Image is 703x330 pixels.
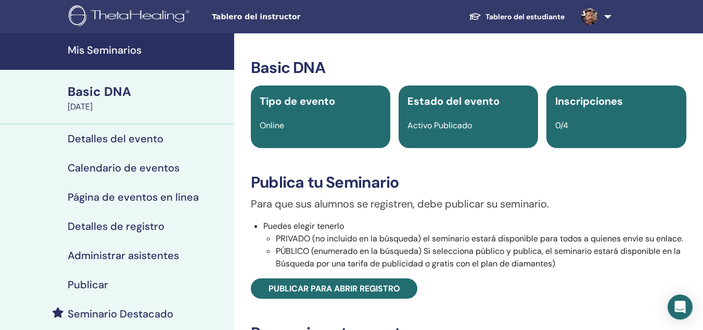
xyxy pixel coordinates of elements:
[68,162,180,174] h4: Calendario de eventos
[276,233,686,245] li: PRIVADO (no incluido en la búsqueda) el seminario estará disponible para todos a quienes envíe su...
[68,44,228,56] h4: Mis Seminarios
[407,94,500,108] span: Estado del evento
[276,245,686,270] li: PÚBLICO (enumerado en la búsqueda) Si selecciona público y publica, el seminario estará disponibl...
[461,7,573,27] a: Tablero del estudiante
[407,120,472,131] span: Activo Publicado
[469,12,481,21] img: graduation-cap-white.svg
[251,196,686,212] p: Para que sus alumnos se registren, debe publicar su seminario.
[68,191,199,203] h4: Página de eventos en línea
[263,220,686,270] li: Puedes elegir tenerlo
[260,120,284,131] span: Online
[68,101,228,113] div: [DATE]
[251,58,686,77] h3: Basic DNA
[61,83,234,113] a: Basic DNA[DATE]
[260,94,335,108] span: Tipo de evento
[555,94,623,108] span: Inscripciones
[251,278,417,299] a: Publicar para abrir registro
[68,278,108,291] h4: Publicar
[269,283,400,294] span: Publicar para abrir registro
[555,120,568,131] span: 0/4
[581,8,598,25] img: default.jpg
[668,295,693,320] div: Open Intercom Messenger
[68,83,228,101] div: Basic DNA
[68,132,163,145] h4: Detalles del evento
[68,308,173,320] h4: Seminario Destacado
[212,11,368,22] span: Tablero del instructor
[251,173,686,192] h3: Publica tu Seminario
[69,5,193,29] img: logo.png
[68,249,179,262] h4: Administrar asistentes
[68,220,164,233] h4: Detalles de registro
